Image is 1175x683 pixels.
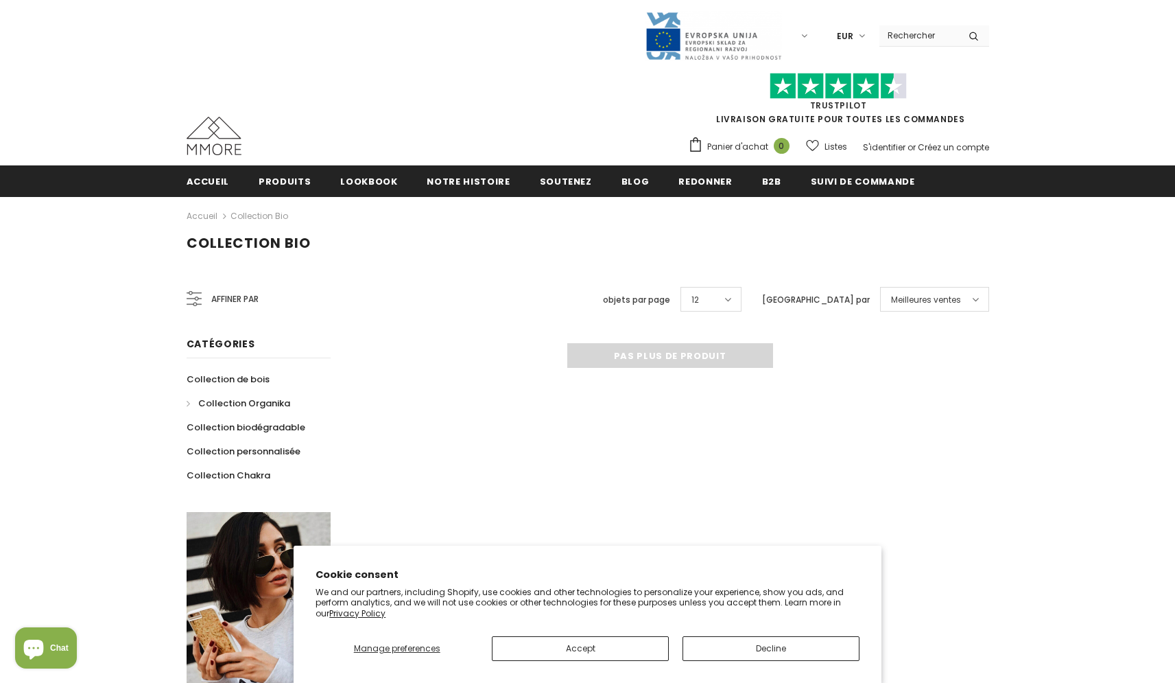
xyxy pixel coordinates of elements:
[187,337,255,351] span: Catégories
[211,292,259,307] span: Affiner par
[688,79,989,125] span: LIVRAISON GRATUITE POUR TOUTES LES COMMANDES
[837,30,853,43] span: EUR
[678,175,732,188] span: Redonner
[688,137,796,157] a: Panier d'achat 0
[762,165,781,196] a: B2B
[427,175,510,188] span: Notre histoire
[603,293,670,307] label: objets par page
[187,373,270,386] span: Collection de bois
[683,636,859,661] button: Decline
[891,293,961,307] span: Meilleures ventes
[340,165,397,196] a: Lookbook
[762,293,870,307] label: [GEOGRAPHIC_DATA] par
[645,30,782,41] a: Javni Razpis
[645,11,782,61] img: Javni Razpis
[824,140,847,154] span: Listes
[187,233,311,253] span: Collection Bio
[918,141,989,153] a: Créez un compte
[198,397,290,410] span: Collection Organika
[863,141,905,153] a: S'identifier
[187,463,270,487] a: Collection Chakra
[340,175,397,188] span: Lookbook
[678,165,732,196] a: Redonner
[230,210,288,222] a: Collection Bio
[811,165,915,196] a: Suivi de commande
[811,175,915,188] span: Suivi de commande
[11,627,81,672] inbox-online-store-chat: Shopify online store chat
[354,643,440,654] span: Manage preferences
[879,25,958,45] input: Search Site
[259,175,311,188] span: Produits
[187,415,305,439] a: Collection biodégradable
[187,421,305,434] span: Collection biodégradable
[316,636,478,661] button: Manage preferences
[329,607,385,619] a: Privacy Policy
[187,469,270,482] span: Collection Chakra
[707,140,768,154] span: Panier d'achat
[187,165,230,196] a: Accueil
[187,391,290,415] a: Collection Organika
[621,165,650,196] a: Blog
[316,587,859,619] p: We and our partners, including Shopify, use cookies and other technologies to personalize your ex...
[187,367,270,391] a: Collection de bois
[492,636,669,661] button: Accept
[187,445,300,458] span: Collection personnalisée
[810,100,867,111] a: TrustPilot
[762,175,781,188] span: B2B
[187,117,241,155] img: Cas MMORE
[540,175,592,188] span: soutenez
[187,175,230,188] span: Accueil
[316,568,859,582] h2: Cookie consent
[540,165,592,196] a: soutenez
[806,135,847,159] a: Listes
[259,165,311,196] a: Produits
[621,175,650,188] span: Blog
[427,165,510,196] a: Notre histoire
[187,439,300,463] a: Collection personnalisée
[774,138,790,154] span: 0
[187,208,217,224] a: Accueil
[770,73,907,100] img: Faites confiance aux étoiles pilotes
[691,293,699,307] span: 12
[907,141,916,153] span: or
